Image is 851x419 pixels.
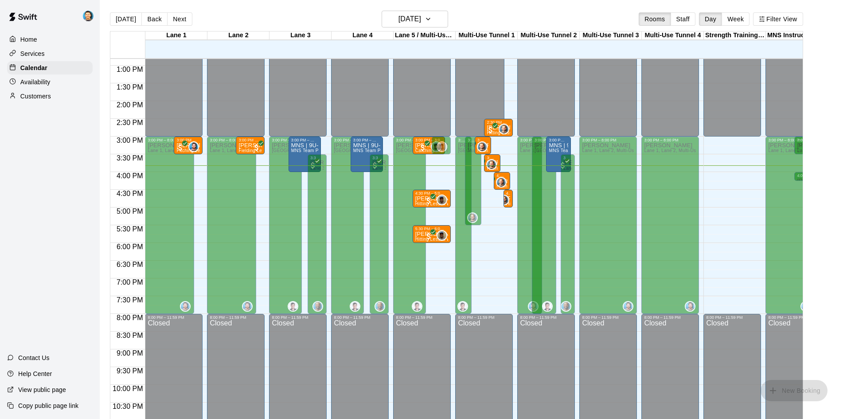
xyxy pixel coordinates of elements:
[331,137,364,314] div: 3:00 PM – 8:00 PM: Available
[372,156,386,160] div: 3:30 PM – 8:00 PM
[543,302,552,311] img: Anthony Miller
[20,78,51,86] p: Availability
[353,148,395,153] span: MNS Team Practice
[312,301,323,312] div: Chie Gunner
[456,31,518,40] div: Multi-Use Tunnel 1
[81,7,100,25] div: Gonzo Gonzalez
[350,301,360,312] div: Anthony Miller
[207,31,269,40] div: Lane 2
[502,124,509,134] span: Nik Crouch
[542,301,553,312] div: Anthony Miller
[272,315,324,320] div: 8:00 PM – 11:59 PM
[181,302,190,311] img: Jacob Crooks
[114,243,145,251] span: 6:00 PM
[496,173,507,178] div: 4:00 PM – 4:30 PM
[797,138,820,142] div: 3:00 PM – 3:30 PM
[310,166,555,171] span: Lane 3, Lane 4, Multi-Use Tunnel 2, Hitting Tunnel 1, Hitting Tunnel 2, Back Bldg Multi-Use 1, Ba...
[639,12,671,26] button: Rooms
[289,137,321,172] div: 3:00 PM – 4:00 PM: MNS | 9U-TOMLINSON (TRYOUT)
[145,31,207,40] div: Lane 1
[486,125,495,134] span: All customers have paid
[685,301,695,312] div: Jacob Crooks
[210,148,675,153] span: Lane 1, Lane 2, Multi-Use Tunnel 2, Multi-Use Tunnel 3, Hitting Tunnel 1, Hitting Tunnel 2, Hitti...
[176,138,200,142] div: 3:00 PM – 3:30 PM
[236,137,265,154] div: 3:00 PM – 3:30 PM: Alex Fong
[114,332,145,339] span: 8:30 PM
[20,92,51,101] p: Customers
[269,137,302,314] div: 3:00 PM – 8:00 PM: Available
[18,385,66,394] p: View public page
[114,349,145,357] span: 9:00 PM
[313,302,322,311] img: Chie Gunner
[768,315,820,320] div: 8:00 PM – 11:59 PM
[499,195,509,205] div: Nik Crouch
[424,196,433,205] span: All customers have paid
[7,90,93,103] a: Customers
[624,302,632,311] img: Jacob Crooks
[242,301,253,312] div: Jacob Crooks
[431,141,441,152] div: Mike Macfarlane
[458,138,469,142] div: 3:00 PM – 8:00 PM
[437,141,447,152] div: Mike Macfarlane
[502,195,509,205] span: Nik Crouch
[478,142,487,151] img: Nik Crouch
[332,31,394,40] div: Lane 4
[145,137,194,314] div: 3:00 PM – 8:00 PM: Available
[535,138,554,142] div: 3:00 PM – 8:00 PM
[706,315,758,320] div: 8:00 PM – 11:59 PM
[20,63,47,72] p: Calendar
[398,13,421,25] h6: [DATE]
[353,138,381,142] div: 3:00 PM – 4:00 PM
[549,138,568,142] div: 3:00 PM – 4:00 PM
[480,141,488,152] span: Nik Crouch
[475,137,491,154] div: 3:00 PM – 3:30 PM: Dav Christensen
[7,33,93,46] div: Home
[468,138,479,142] div: 3:00 PM – 5:30 PM
[504,190,513,208] div: 4:30 PM – 5:00 PM: Smith Collins
[499,124,509,134] div: Nik Crouch
[699,12,722,26] button: Day
[484,119,513,137] div: 2:30 PM – 3:00 PM: Carson Davila
[412,301,422,312] div: Anthony Miller
[642,31,704,40] div: Multi-Use Tunnel 4
[7,75,93,89] a: Availability
[372,166,617,171] span: Lane 3, Lane 4, Multi-Use Tunnel 2, Hitting Tunnel 1, Hitting Tunnel 2, Back Bldg Multi-Use 1, Ba...
[486,159,497,170] div: Nik Crouch
[334,148,587,153] span: [GEOGRAPHIC_DATA] 5 / Multi-Use Tunnel 5, Multi-Use Tunnel 1, Multi-Use Tunnel 2, Hitting Tunnel ...
[7,47,93,60] div: Services
[722,12,750,26] button: Week
[487,160,496,169] img: Nik Crouch
[494,172,510,190] div: 4:00 PM – 4:30 PM: Kaleb Stock
[308,154,327,314] div: 3:30 PM – 8:00 PM: Available
[529,302,538,311] img: Jacob Crooks
[238,148,300,153] span: Fielding Lesson (30 Minutes)
[375,302,384,311] img: Chie Gunner
[468,213,477,222] img: Nik Crouch
[114,296,145,304] span: 7:30 PM
[437,142,446,151] img: Mike Macfarlane
[114,83,145,91] span: 1:30 PM
[174,137,203,154] div: 3:00 PM – 3:30 PM: Henry Hughes
[558,161,567,170] span: All customers have paid
[562,302,570,311] img: Chie Gunner
[167,12,192,26] button: Next
[114,367,145,375] span: 9:30 PM
[455,137,472,314] div: 3:00 PM – 8:00 PM: Available
[141,12,168,26] button: Back
[114,261,145,268] span: 6:30 PM
[180,301,191,312] div: Jacob Crooks
[641,137,699,314] div: 3:00 PM – 8:00 PM: Available
[394,31,456,40] div: Lane 5 / Multi-Use Tunnel 5
[623,301,633,312] div: Jacob Crooks
[549,148,590,153] span: MNS Team Practice
[269,31,332,40] div: Lane 3
[487,120,510,125] div: 2:30 PM – 3:00 PM
[415,148,524,153] span: Catching Lesson w/ [PERSON_NAME] (30 Minutes)
[288,301,298,312] div: Anthony Miller
[546,137,570,172] div: 3:00 PM – 4:00 PM: MNS | 9U-TOMLINSON (TRYOUT)
[424,232,433,241] span: All customers have paid
[18,353,50,362] p: Contact Us
[393,137,426,314] div: 3:00 PM – 8:00 PM: Available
